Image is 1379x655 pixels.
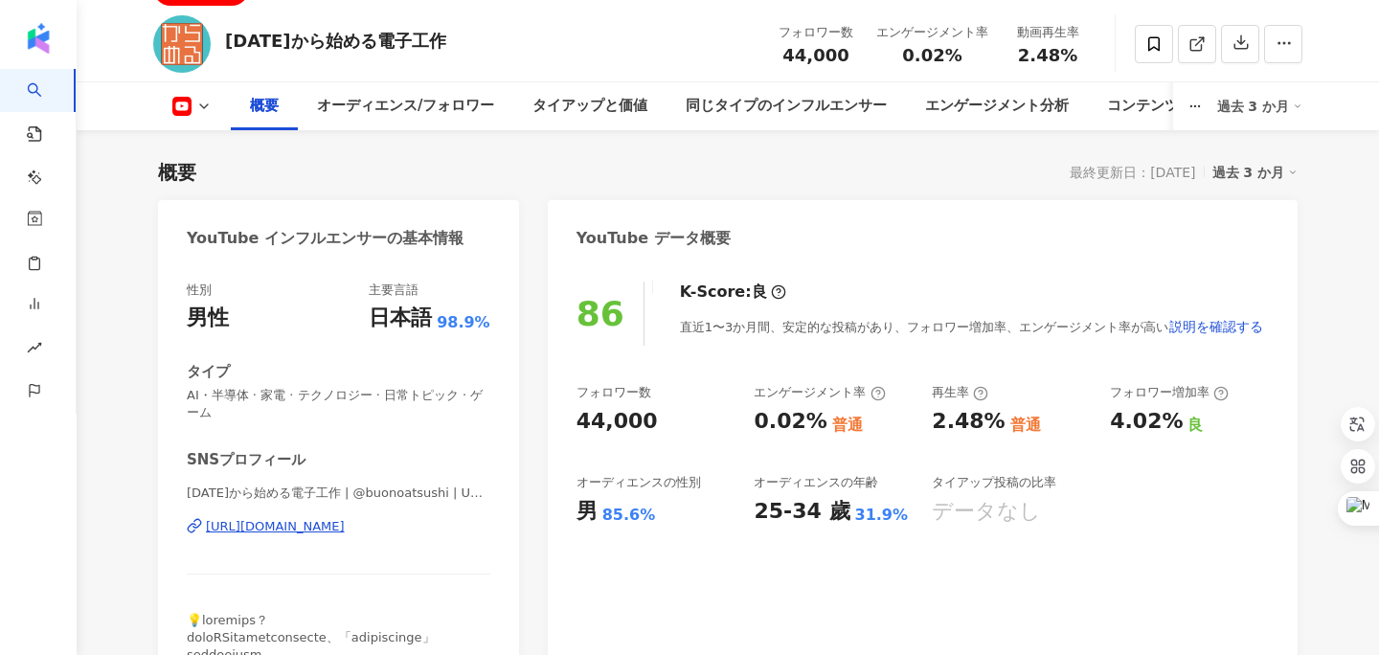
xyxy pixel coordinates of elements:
span: rise [27,328,42,372]
div: 概要 [158,159,196,186]
div: オーディエンスの性別 [576,474,701,491]
div: フォロワー数 [779,23,853,42]
span: AI・半導体 · 家電 · テクノロジー · 日常トピック · ゲーム [187,387,490,421]
div: タイアップ投稿の比率 [932,474,1056,491]
div: 男性 [187,304,229,333]
div: オーディエンスの年齢 [754,474,878,491]
div: 過去 3 か月 [1217,91,1303,122]
div: 過去 3 か月 [1212,160,1299,185]
span: 説明を確認する [1169,319,1263,334]
img: logo icon [23,23,54,54]
div: YouTube データ概要 [576,228,731,249]
div: エンゲージメント分析 [925,95,1069,118]
div: 同じタイプのインフルエンサー [686,95,887,118]
div: コンテンツ内容分析 [1107,95,1236,118]
a: search [27,69,65,276]
div: 概要 [250,95,279,118]
img: KOL Avatar [153,15,211,73]
div: データなし [932,497,1041,527]
div: [URL][DOMAIN_NAME] [206,518,345,535]
div: 31.9% [855,505,909,526]
span: 2.48% [1018,46,1077,65]
div: タイアップと価値 [532,95,647,118]
div: 男 [576,497,598,527]
div: 2.48% [932,407,1005,437]
div: 普通 [1010,415,1041,436]
div: 0.02% [754,407,826,437]
div: フォロワー増加率 [1110,384,1229,401]
div: 4.02% [1110,407,1183,437]
div: 動画再生率 [1011,23,1084,42]
div: 主要言語 [369,282,418,299]
div: [DATE]から始める電子工作 [225,29,446,53]
div: K-Score : [680,282,786,303]
div: 25-34 歲 [754,497,849,527]
div: 再生率 [932,384,988,401]
div: 86 [576,294,624,333]
div: タイプ [187,362,230,382]
div: 直近1〜3か月間、安定的な投稿があり、フォロワー増加率、エンゲージメント率が高い [680,307,1265,346]
div: 性別 [187,282,212,299]
button: 説明を確認する [1168,307,1264,346]
span: 44,000 [782,45,848,65]
div: YouTube インフルエンサーの基本情報 [187,228,463,249]
div: エンゲージメント率 [754,384,885,401]
span: 0.02% [902,46,961,65]
div: 普通 [832,415,863,436]
div: 日本語 [369,304,432,333]
div: 良 [752,282,767,303]
div: 85.6% [602,505,656,526]
div: SNSプロフィール [187,450,305,470]
div: 最終更新日：[DATE] [1070,165,1195,180]
span: 98.9% [437,312,490,333]
div: フォロワー数 [576,384,651,401]
div: 44,000 [576,407,658,437]
div: エンゲージメント率 [876,23,988,42]
div: オーディエンス/フォロワー [317,95,494,118]
div: 良 [1187,415,1203,436]
span: [DATE]から始める電子工作 | @buonoatsushi | UCVJF3GgqFIwoNBoDSrSA9SQ [187,485,490,502]
a: [URL][DOMAIN_NAME] [187,518,490,535]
